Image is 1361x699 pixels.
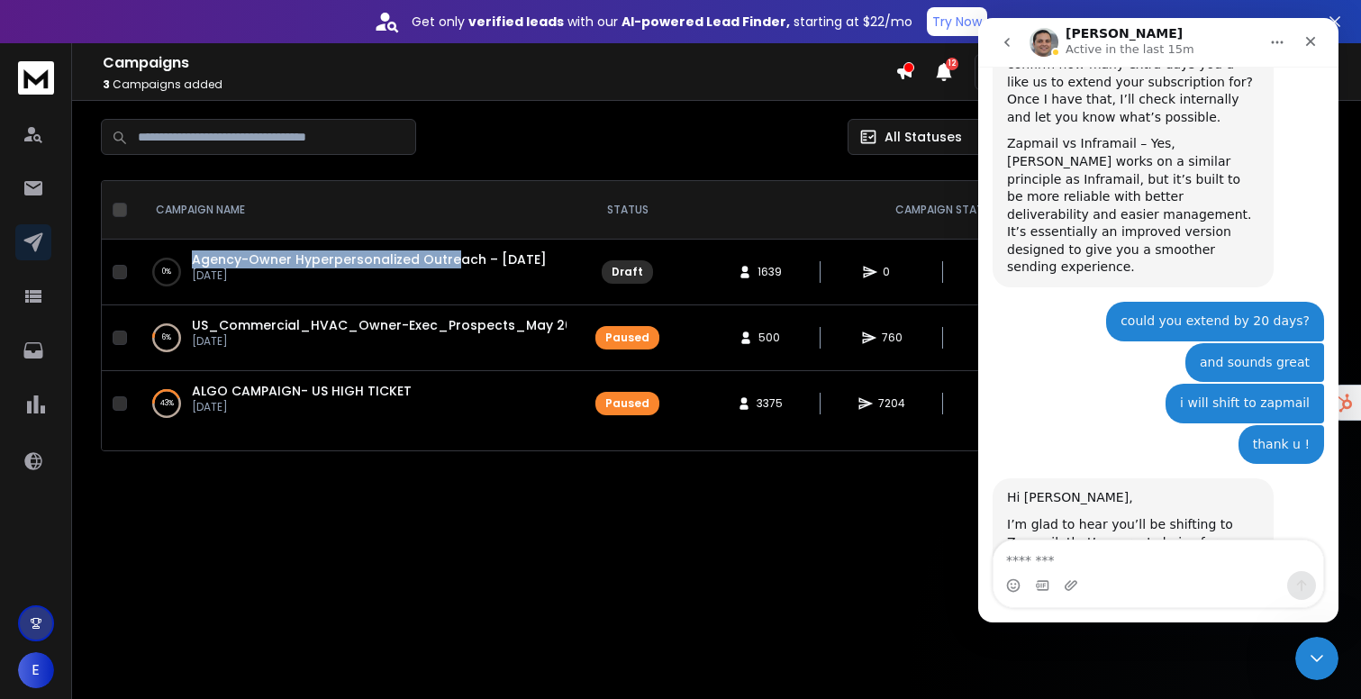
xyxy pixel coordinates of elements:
[1295,637,1338,680] iframe: Intercom live chat
[757,396,783,411] span: 3375
[222,336,331,354] div: and sounds great
[29,498,281,551] div: I’m glad to hear you’ll be shifting to Zapmail, that’s a great choice for smoother sending!
[142,295,331,313] div: could you extend by 20 days?
[14,460,295,694] div: Hi [PERSON_NAME],I’m glad to hear you’ll be shifting to Zapmail, that’s a great choice for smooth...
[57,560,71,575] button: Gif picker
[14,325,346,367] div: Edward says…
[187,366,346,405] div: i will shift to zapmail
[134,181,585,240] th: CAMPAIGN NAME
[14,407,346,461] div: Edward says…
[29,471,281,489] div: Hi [PERSON_NAME],
[670,181,1214,240] th: CAMPAIGN STATS
[134,305,585,371] td: 6%US_Commercial_HVAC_Owner-Exec_Prospects_May 2025[DATE]
[134,240,585,305] td: 0%Agency-Owner Hyperpersonalized Outreach – [DATE][DATE]
[14,284,346,325] div: Edward says…
[946,58,958,70] span: 12
[468,13,564,31] strong: verified leads
[758,331,780,345] span: 500
[162,263,171,281] p: 0 %
[202,377,331,395] div: i will shift to zapmail
[103,77,110,92] span: 3
[192,268,547,283] p: [DATE]
[612,265,643,279] div: Draft
[18,61,54,95] img: logo
[15,522,345,553] textarea: Message…
[885,128,962,146] p: All Statuses
[103,77,895,92] p: Campaigns added
[932,13,982,31] p: Try Now
[29,117,281,259] div: Zapmail vs Inframail – Yes, [PERSON_NAME] works on a similar principle as Inframail, but it’s bui...
[192,250,547,268] a: Agency-Owner Hyperpersonalized Outreach – [DATE]
[622,13,790,31] strong: AI-powered Lead Finder,
[192,316,589,334] a: US_Commercial_HVAC_Owner-Exec_Prospects_May 2025
[192,334,567,349] p: [DATE]
[882,331,903,345] span: 760
[412,13,912,31] p: Get only with our starting at $22/mo
[758,265,782,279] span: 1639
[605,396,649,411] div: Paused
[978,18,1338,622] iframe: To enrich screen reader interactions, please activate Accessibility in Grammarly extension settings
[162,329,171,347] p: 6 %
[29,20,281,108] div: Subscription Extension – Could you confirm how many extra days you’d like us to extend your subsc...
[605,331,649,345] div: Paused
[927,7,987,36] button: Try Now
[883,265,901,279] span: 0
[309,553,338,582] button: Send a message…
[260,407,346,447] div: thank u !
[103,52,895,74] h1: Campaigns
[28,560,42,575] button: Emoji picker
[275,418,331,436] div: thank u !
[878,396,905,411] span: 7204
[128,284,346,323] div: could you extend by 20 days?
[192,382,412,400] a: ALGO CAMPAIGN- US HIGH TICKET
[585,181,670,240] th: STATUS
[192,400,412,414] p: [DATE]
[18,652,54,688] button: E
[134,371,585,437] td: 43%ALGO CAMPAIGN- US HIGH TICKET[DATE]
[86,560,100,575] button: Upload attachment
[160,395,174,413] p: 43 %
[14,366,346,407] div: Edward says…
[207,325,346,365] div: and sounds great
